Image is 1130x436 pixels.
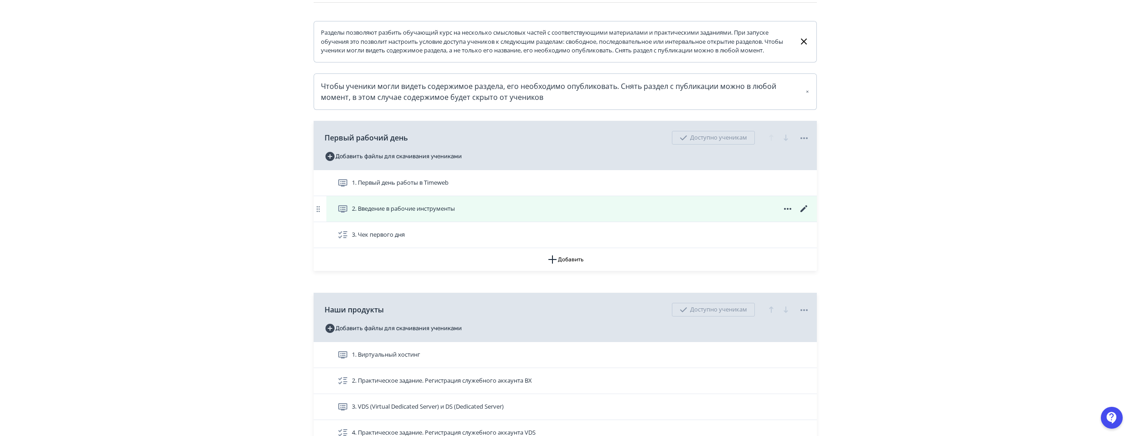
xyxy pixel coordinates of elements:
span: 2. Практическое задание. Регистрация служебного аккаунта ВХ [352,376,532,385]
button: Добавить файлы для скачивания учениками [325,321,462,336]
div: 2. Практическое задание. Регистрация служебного аккаунта ВХ [314,368,817,394]
div: 2. Введение в рабочие инструменты [314,196,817,222]
div: Разделы позволяют разбить обучающий курс на несколько смысловых частей с соответствующими материа... [321,28,792,55]
div: 1. Виртуальный хостинг [314,342,817,368]
div: 1. Первый день работы в Timeweb [314,170,817,196]
div: Чтобы ученики могли видеть содержимое раздела, его необходимо опубликовать. Снять раздел с публик... [321,81,810,103]
span: 2. Введение в рабочие инструменты [352,204,455,213]
span: 1. Виртуальный хостинг [352,350,420,359]
div: 3. VDS (Virtual Dedicated Server) и DS (Dedicated Server) [314,394,817,420]
span: Первый рабочий день [325,132,408,143]
button: Добавить [314,248,817,271]
span: 1. Первый день работы в Timeweb [352,178,449,187]
div: Доступно ученикам [672,303,755,317]
div: 3. Чек первого дня [314,222,817,248]
button: Добавить файлы для скачивания учениками [325,149,462,164]
span: 3. VDS (Virtual Dedicated Server) и DS (Dedicated Server) [352,402,504,411]
span: 3. Чек первого дня [352,230,405,239]
div: Доступно ученикам [672,131,755,145]
span: Наши продукты [325,304,384,315]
